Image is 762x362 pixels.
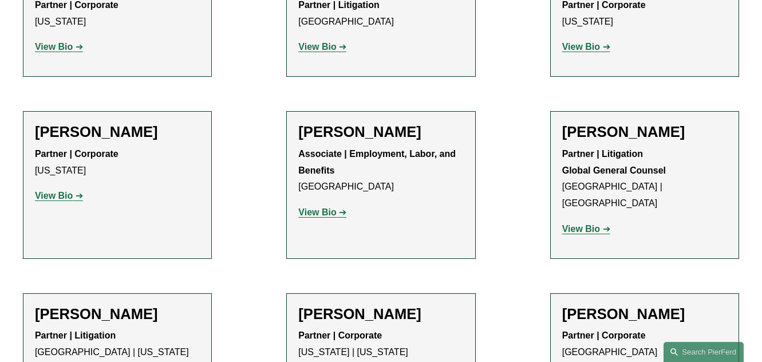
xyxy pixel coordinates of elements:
strong: View Bio [298,42,336,52]
strong: View Bio [562,42,600,52]
strong: View Bio [35,42,73,52]
strong: View Bio [562,224,600,234]
h2: [PERSON_NAME] [35,123,200,141]
p: [GEOGRAPHIC_DATA] | [US_STATE] [35,328,200,361]
strong: Partner | Corporate [298,330,382,340]
a: View Bio [35,191,83,200]
strong: Partner | Corporate [35,149,119,159]
strong: Partner | Corporate [562,330,646,340]
a: Search this site [664,342,744,362]
h2: [PERSON_NAME] [298,123,463,141]
a: View Bio [298,207,346,217]
a: View Bio [562,42,610,52]
strong: View Bio [298,207,336,217]
h2: [PERSON_NAME] [562,123,727,141]
p: [GEOGRAPHIC_DATA] [562,328,727,361]
h2: [PERSON_NAME] [298,305,463,323]
strong: Associate | Employment, Labor, and Benefits [298,149,458,175]
strong: Partner | Litigation Global General Counsel [562,149,666,175]
a: View Bio [298,42,346,52]
strong: View Bio [35,191,73,200]
h2: [PERSON_NAME] [562,305,727,323]
h2: [PERSON_NAME] [35,305,200,323]
strong: Partner | Litigation [35,330,116,340]
p: [GEOGRAPHIC_DATA] | [GEOGRAPHIC_DATA] [562,146,727,212]
p: [GEOGRAPHIC_DATA] [298,146,463,195]
a: View Bio [35,42,83,52]
p: [US_STATE] [35,146,200,179]
a: View Bio [562,224,610,234]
